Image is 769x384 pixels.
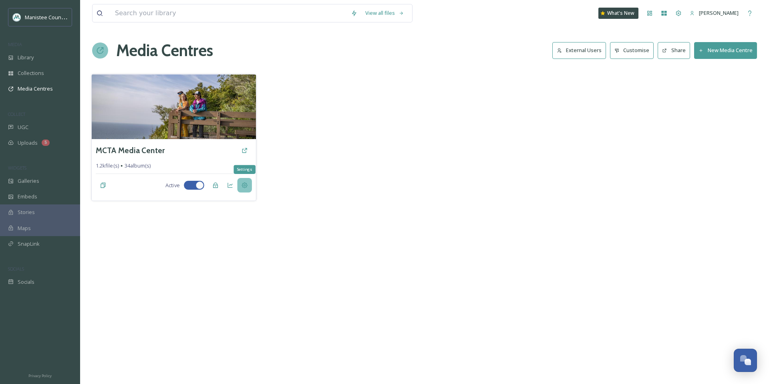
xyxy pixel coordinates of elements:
img: logo.jpeg [13,13,21,21]
button: Customise [610,42,654,59]
span: 1.2k file(s) [96,162,119,170]
span: Media Centres [18,85,53,93]
span: SOCIALS [8,266,24,272]
span: Uploads [18,139,38,147]
span: UGC [18,123,28,131]
a: Settings [237,178,252,192]
span: WIDGETS [8,165,26,171]
img: fa3c8c63-c1ce-4db3-a56d-a037bdc53c79.jpg [92,74,256,139]
button: New Media Centre [694,42,757,59]
span: Socials [18,278,34,286]
span: COLLECT [8,111,25,117]
span: Maps [18,224,31,232]
input: Search your library [111,4,347,22]
span: Embeds [18,193,37,200]
span: Stories [18,208,35,216]
span: SnapLink [18,240,40,248]
span: Active [165,182,179,189]
span: Manistee County Tourism [25,13,86,21]
span: Galleries [18,177,39,185]
button: External Users [552,42,606,59]
span: Privacy Policy [28,373,52,378]
a: External Users [552,42,610,59]
button: Share [658,42,690,59]
div: Settings [234,165,256,174]
h1: Media Centres [116,38,213,63]
a: [PERSON_NAME] [686,5,743,21]
span: MEDIA [8,41,22,47]
a: Customise [610,42,658,59]
button: Open Chat [734,349,757,372]
span: 34 album(s) [125,162,151,170]
a: Privacy Policy [28,370,52,380]
a: View all files [361,5,408,21]
span: Collections [18,69,44,77]
a: MCTA Media Center [96,145,165,156]
span: [PERSON_NAME] [699,9,739,16]
div: 5 [42,139,50,146]
span: Library [18,54,34,61]
a: What's New [598,8,638,19]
